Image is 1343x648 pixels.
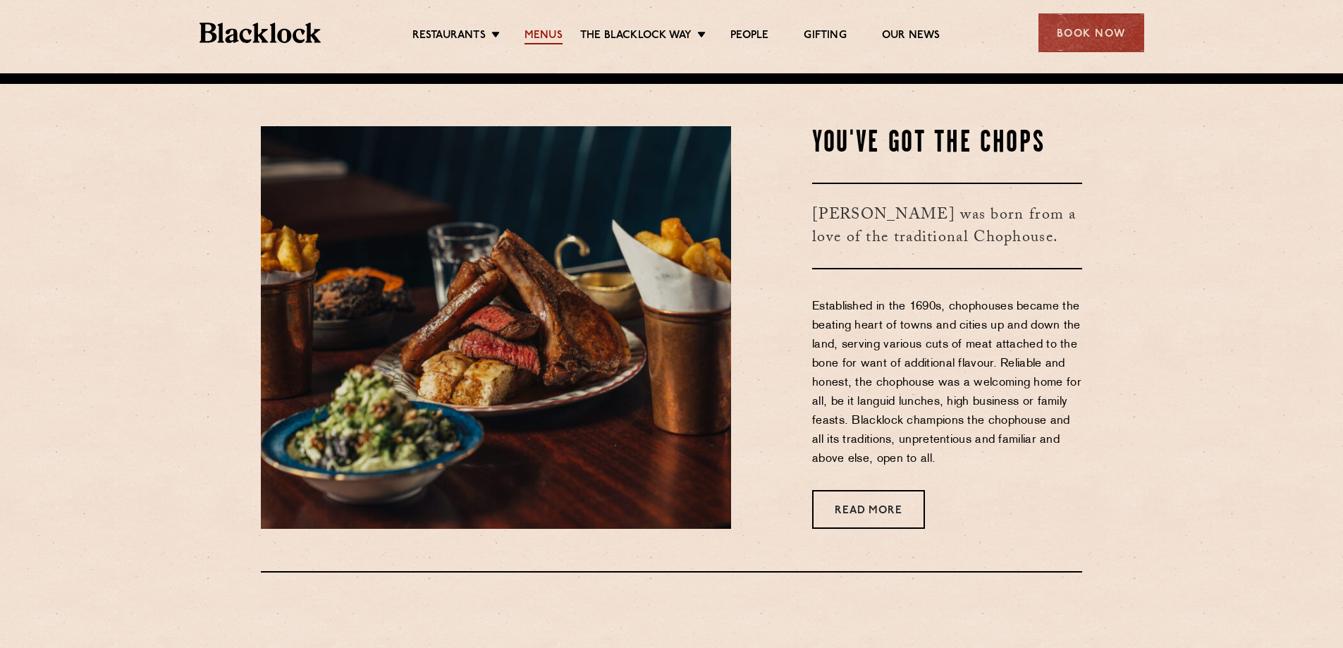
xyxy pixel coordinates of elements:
a: Read More [812,490,925,529]
p: Established in the 1690s, chophouses became the beating heart of towns and cities up and down the... [812,298,1082,469]
a: Menus [525,29,563,44]
a: People [730,29,768,44]
a: Restaurants [412,29,486,44]
div: Book Now [1038,13,1144,52]
a: Our News [882,29,940,44]
h2: You've Got The Chops [812,126,1082,161]
img: BL_Textured_Logo-footer-cropped.svg [200,23,321,43]
a: The Blacklock Way [580,29,692,44]
h3: [PERSON_NAME] was born from a love of the traditional Chophouse. [812,183,1082,269]
a: Gifting [804,29,846,44]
